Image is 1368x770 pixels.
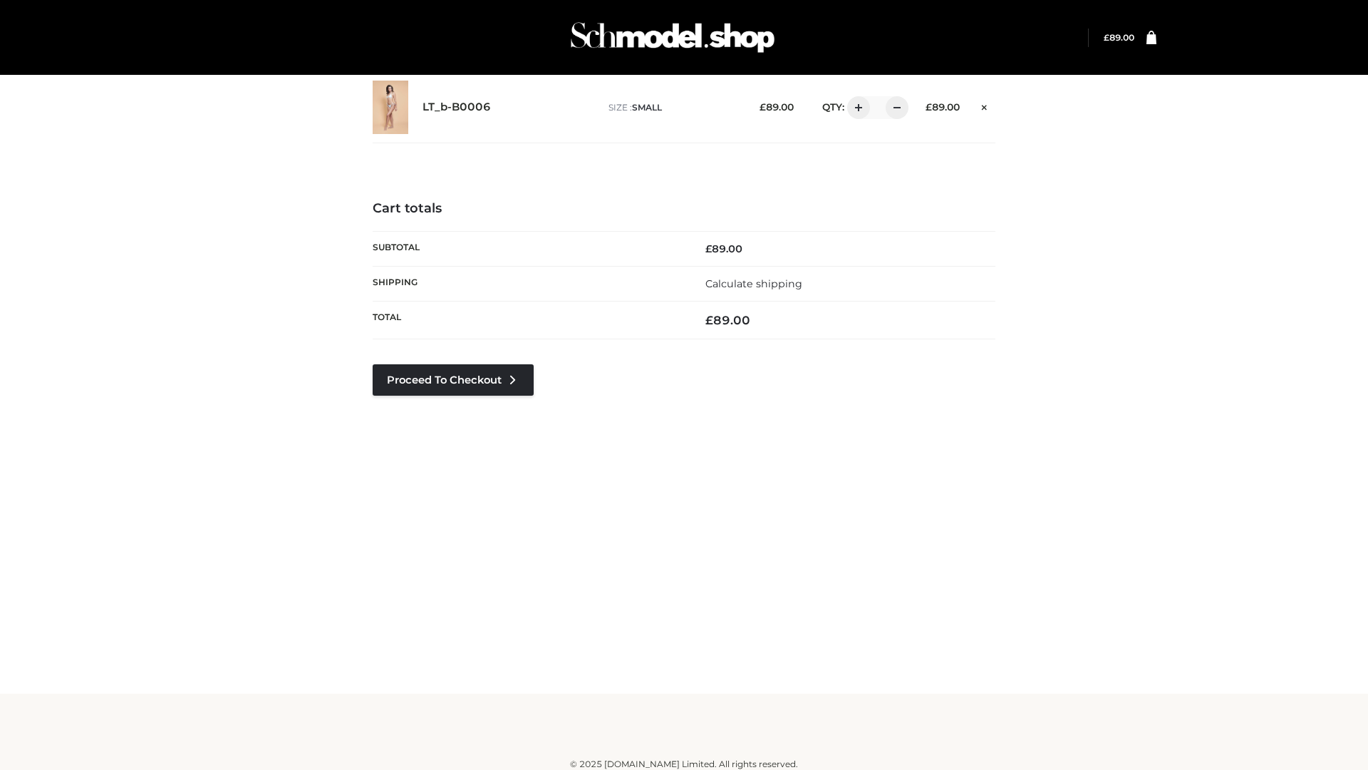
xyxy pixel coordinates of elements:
a: LT_b-B0006 [423,101,491,114]
bdi: 89.00 [705,242,742,255]
th: Shipping [373,266,684,301]
span: £ [705,313,713,327]
bdi: 89.00 [760,101,794,113]
bdi: 89.00 [705,313,750,327]
a: Remove this item [974,96,995,115]
h4: Cart totals [373,201,995,217]
div: QTY: [808,96,903,119]
span: £ [1104,32,1109,43]
a: £89.00 [1104,32,1134,43]
span: £ [705,242,712,255]
th: Total [373,302,684,339]
th: Subtotal [373,231,684,266]
a: Calculate shipping [705,277,802,290]
span: £ [760,101,766,113]
span: £ [926,101,932,113]
bdi: 89.00 [1104,32,1134,43]
p: size : [608,101,737,114]
a: Proceed to Checkout [373,364,534,396]
bdi: 89.00 [926,101,960,113]
span: SMALL [632,102,662,113]
img: Schmodel Admin 964 [566,9,779,66]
